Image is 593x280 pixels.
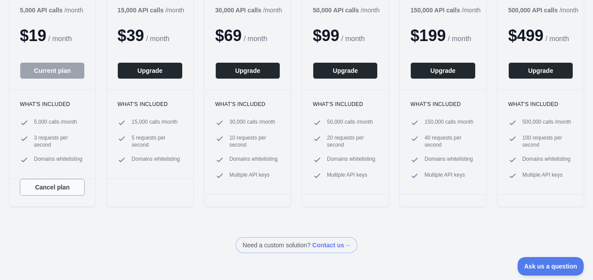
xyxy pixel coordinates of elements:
button: Upgrade [215,62,280,79]
button: Upgrade [313,62,378,79]
button: Upgrade [508,62,573,79]
iframe: Toggle Customer Support [518,257,584,276]
span: $ 99 [313,26,339,45]
span: $ 69 [215,26,242,45]
span: / month [244,35,267,42]
button: Upgrade [410,62,475,79]
span: $ 199 [410,26,446,45]
span: $ 499 [508,26,544,45]
span: / month [448,35,471,42]
span: / month [342,35,365,42]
